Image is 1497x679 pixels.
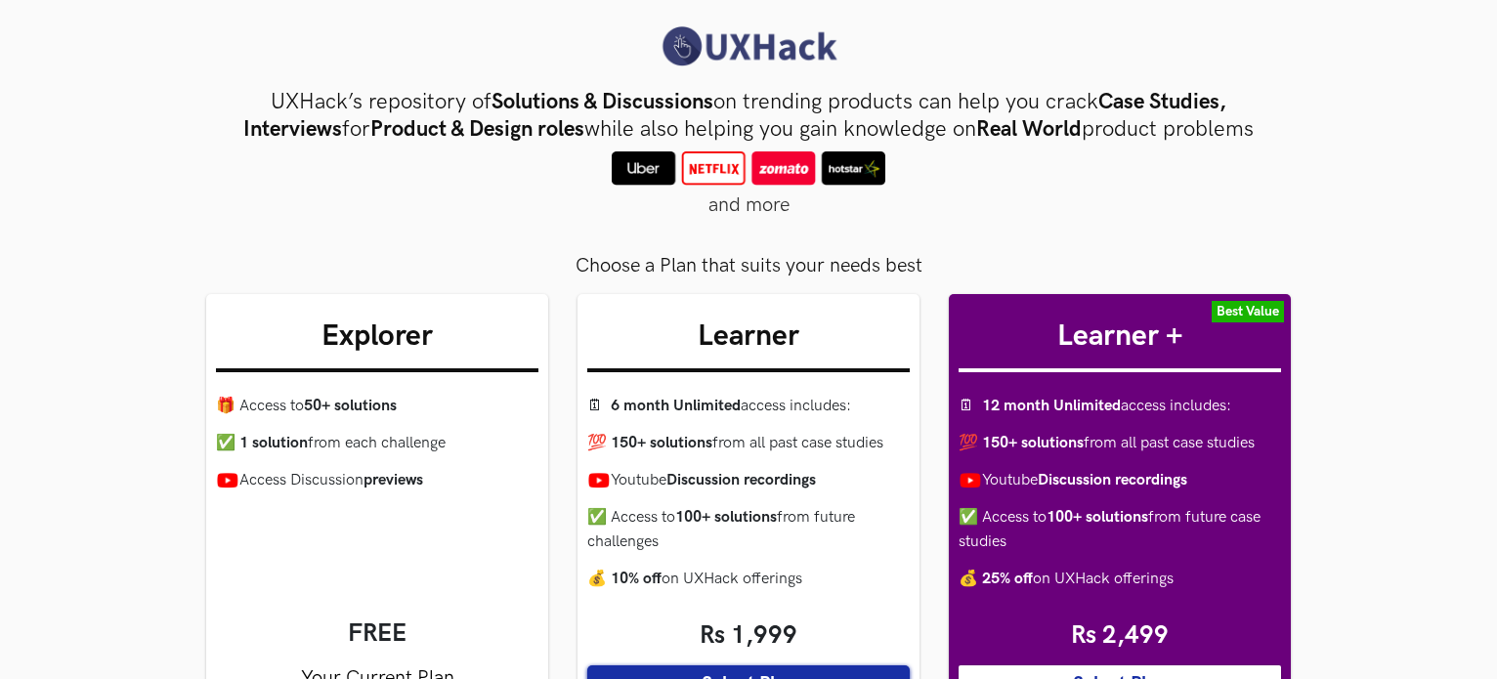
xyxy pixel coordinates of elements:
img: UXHack [656,24,841,68]
span: 💯 [959,431,982,454]
h3: Learner [587,318,910,372]
li: on UXHack offerings [959,567,1281,591]
strong: 25% off [982,570,1033,588]
div: Choose a Plan that suits your needs best [206,244,1291,278]
span: 💯 [587,431,611,454]
div: and more [206,151,1291,191]
h3: Learner + [959,318,1281,372]
span: FREE [216,618,538,649]
strong: 100+ solutions [675,508,777,527]
strong: 6 month Unlimited [611,397,741,415]
li: Access to from future challenges [587,505,910,554]
strong: 1 solution [239,434,308,452]
li: on UXHack offerings [587,567,910,591]
img: Youtube icon [216,473,239,488]
strong: previews [364,471,423,489]
strong: 10% off [611,570,662,588]
strong: Product & Design roles [370,116,584,143]
span: Rs 2,499 [959,620,1281,651]
h3: Explorer [216,318,538,372]
strong: Solutions & Discussions [492,89,713,115]
li: from each challenge [216,431,538,455]
li: from all past case studies [587,431,910,455]
li: Youtube [587,468,910,492]
li: Access Discussion [216,468,538,492]
span: 🗓 [587,394,611,417]
strong: Case Studies, Interviews [243,89,1226,143]
h3: UXHack’s repository of on trending products can help you crack for while also helping you gain kn... [221,89,1276,144]
span: ✅ [216,431,239,454]
li: access includes : [587,394,910,418]
span: 🎁 [216,394,239,417]
span: Rs 1,999 [587,620,910,651]
strong: Discussion recordings [666,471,816,489]
img: Youtube icon [959,473,982,488]
img: Youtube icon [587,473,611,488]
strong: Real World [976,116,1082,143]
strong: 100+ solutions [1047,508,1148,527]
strong: 12 month Unlimited [982,397,1121,415]
span: 💰 [587,567,611,590]
li: from all past case studies [959,431,1281,455]
li: Access to [216,394,538,418]
strong: Discussion recordings [1038,471,1187,489]
li: access includes : [959,394,1281,418]
strong: 150+ solutions [611,434,712,452]
span: 🗓 [959,394,982,417]
span: 💰 [959,567,982,590]
strong: 50+ solutions [304,397,397,415]
img: sample-icons.png [612,151,885,186]
label: Best Value [1212,301,1284,322]
span: ✅ [959,505,982,529]
span: ✅ [587,505,611,529]
strong: 150+ solutions [982,434,1084,452]
li: Access to from future case studies [959,505,1281,554]
li: Youtube [959,468,1281,492]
